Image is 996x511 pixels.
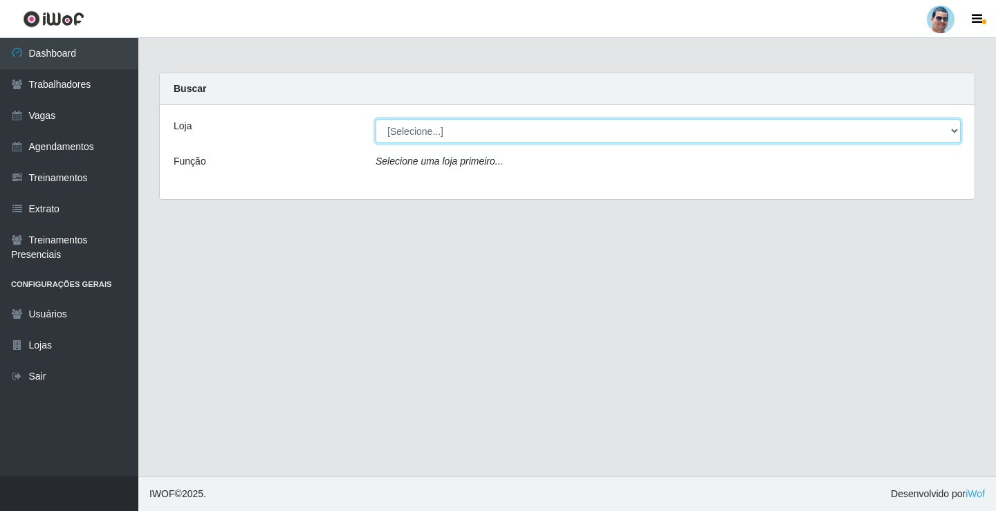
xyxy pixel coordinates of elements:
[174,154,206,169] label: Função
[149,487,206,501] span: © 2025 .
[376,156,503,167] i: Selecione uma loja primeiro...
[174,83,206,94] strong: Buscar
[174,119,192,133] label: Loja
[149,488,175,499] span: IWOF
[23,10,84,28] img: CoreUI Logo
[966,488,985,499] a: iWof
[891,487,985,501] span: Desenvolvido por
